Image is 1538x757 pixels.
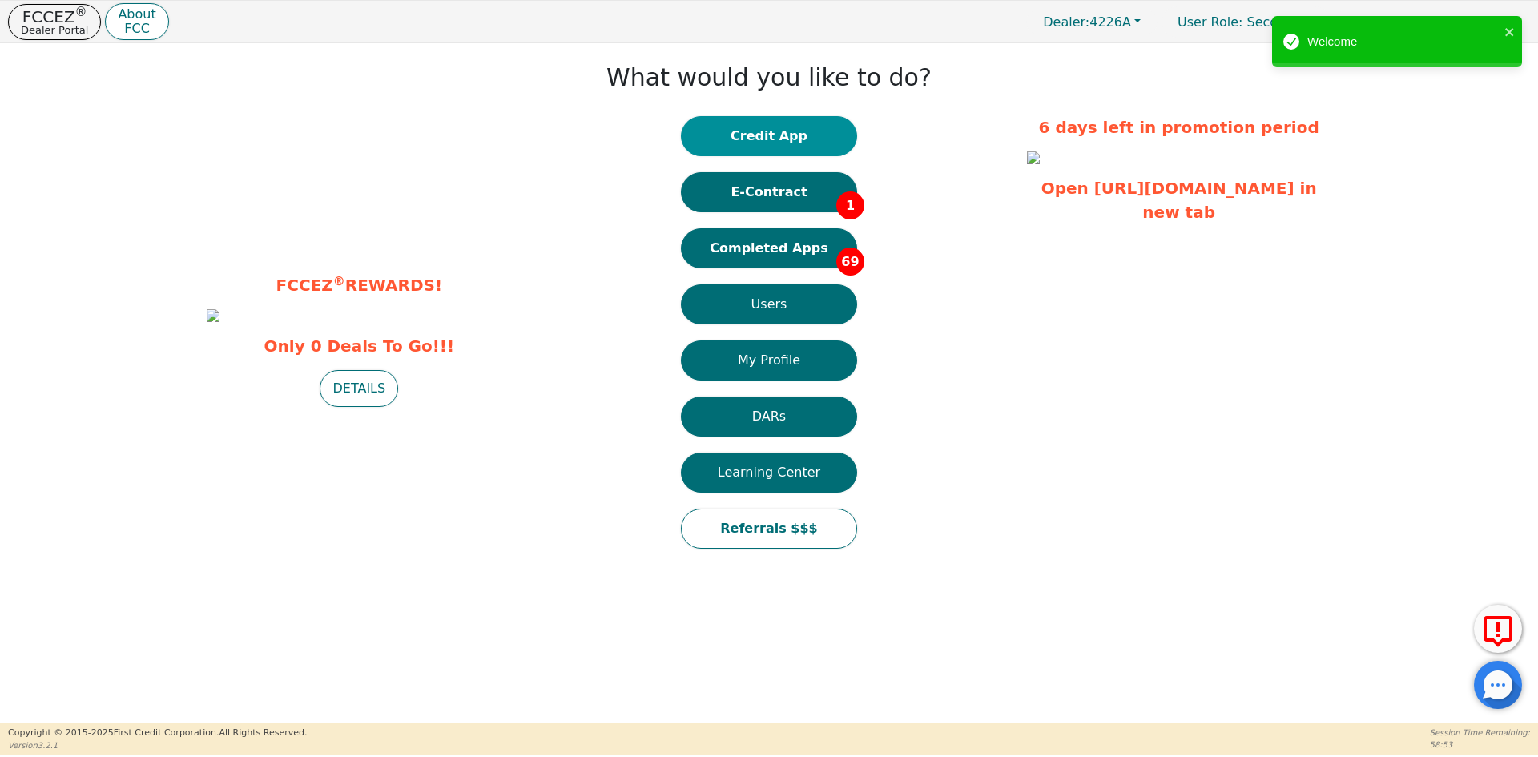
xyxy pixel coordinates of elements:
button: Learning Center [681,453,857,493]
button: close [1504,22,1516,41]
button: Completed Apps69 [681,228,857,268]
button: My Profile [681,340,857,381]
p: 6 days left in promotion period [1027,115,1331,139]
button: DETAILS [320,370,398,407]
p: Secondary [1162,6,1331,38]
p: FCCEZ REWARDS! [207,273,511,297]
p: Dealer Portal [21,25,88,35]
img: 237f39a0-208f-4511-976b-9e29c80b5d1d [1027,151,1040,164]
span: User Role : [1178,14,1242,30]
button: AboutFCC [105,3,168,41]
p: Version 3.2.1 [8,739,307,751]
sup: ® [333,274,345,288]
button: E-Contract1 [681,172,857,212]
p: About [118,8,155,21]
a: User Role: Secondary [1162,6,1331,38]
p: 58:53 [1430,739,1530,751]
button: FCCEZ®Dealer Portal [8,4,101,40]
button: Dealer:4226A [1026,10,1158,34]
span: 4226A [1043,14,1131,30]
h1: What would you like to do? [606,63,932,92]
button: Referrals $$$ [681,509,857,549]
button: Users [681,284,857,324]
span: 1 [836,191,864,219]
span: All Rights Reserved. [219,727,307,738]
button: 4226A:[PERSON_NAME] [1335,10,1530,34]
img: 1ae245ad-a644-4147-93b0-39ba070ff87d [207,309,219,322]
div: Welcome [1307,33,1500,51]
span: 69 [836,248,864,276]
p: Copyright © 2015- 2025 First Credit Corporation. [8,727,307,740]
span: Dealer: [1043,14,1089,30]
p: FCCEZ [21,9,88,25]
sup: ® [75,5,87,19]
a: Open [URL][DOMAIN_NAME] in new tab [1041,179,1317,222]
button: DARs [681,397,857,437]
p: FCC [118,22,155,35]
p: Session Time Remaining: [1430,727,1530,739]
button: Report Error to FCC [1474,605,1522,653]
button: Credit App [681,116,857,156]
span: Only 0 Deals To Go!!! [207,334,511,358]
